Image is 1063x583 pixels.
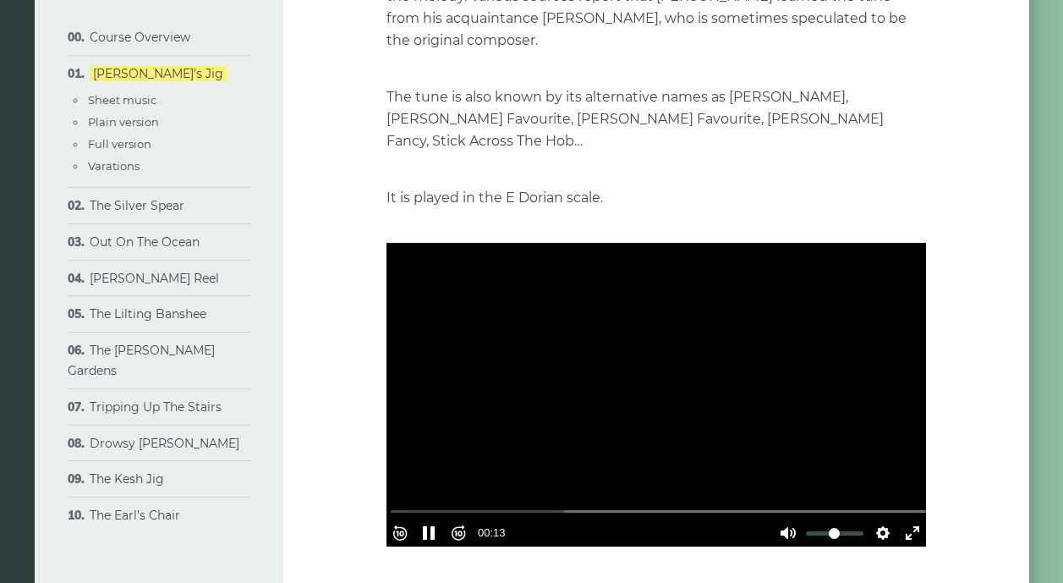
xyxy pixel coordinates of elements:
[88,159,140,173] a: Varations
[68,343,215,378] a: The [PERSON_NAME] Gardens
[90,399,222,415] a: Tripping Up The Stairs
[88,115,159,129] a: Plain version
[90,30,190,45] a: Course Overview
[90,471,164,487] a: The Kesh Jig
[90,198,184,213] a: The Silver Spear
[88,93,156,107] a: Sheet music
[386,187,926,209] p: It is played in the E Dorian scale.
[90,436,239,451] a: Drowsy [PERSON_NAME]
[90,306,206,322] a: The Lilting Banshee
[90,508,180,523] a: The Earl’s Chair
[90,271,219,286] a: [PERSON_NAME] Reel
[88,137,151,151] a: Full version
[90,66,227,81] a: [PERSON_NAME]’s Jig
[90,234,200,250] a: Out On The Ocean
[386,86,926,152] p: The tune is also known by its alternative names as [PERSON_NAME], [PERSON_NAME] Favourite, [PERSO...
